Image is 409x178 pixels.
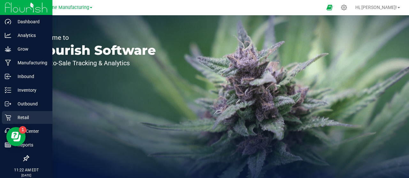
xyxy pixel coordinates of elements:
[5,101,11,107] inline-svg: Outbound
[6,127,26,146] iframe: Resource center
[3,173,50,178] p: [DATE]
[11,86,50,94] p: Inventory
[11,32,50,39] p: Analytics
[355,5,397,10] span: Hi, [PERSON_NAME]!
[340,4,348,11] div: Manage settings
[5,46,11,52] inline-svg: Grow
[5,142,11,148] inline-svg: Reports
[5,60,11,66] inline-svg: Manufacturing
[5,87,11,93] inline-svg: Inventory
[11,127,50,135] p: Call Center
[19,126,27,134] iframe: Resource center unread badge
[35,60,156,66] p: Seed-to-Sale Tracking & Analytics
[11,45,50,53] p: Grow
[11,18,50,25] p: Dashboard
[5,114,11,121] inline-svg: Retail
[5,32,11,39] inline-svg: Analytics
[11,114,50,121] p: Retail
[11,141,50,149] p: Reports
[11,59,50,67] p: Manufacturing
[35,34,156,41] p: Welcome to
[5,18,11,25] inline-svg: Dashboard
[38,5,89,10] span: Sunshine Manufacturing
[11,100,50,108] p: Outbound
[5,128,11,134] inline-svg: Call Center
[3,167,50,173] p: 11:22 AM EDT
[35,44,156,57] p: Flourish Software
[5,73,11,80] inline-svg: Inbound
[322,1,337,14] span: Open Ecommerce Menu
[11,73,50,80] p: Inbound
